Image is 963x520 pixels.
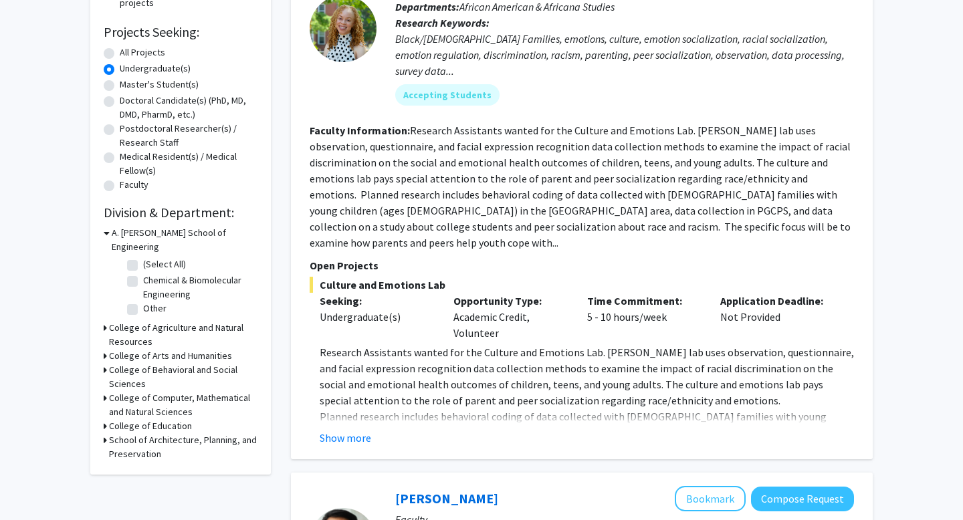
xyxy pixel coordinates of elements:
label: Postdoctoral Researcher(s) / Research Staff [120,122,257,150]
div: 5 - 10 hours/week [577,293,711,341]
p: Open Projects [310,257,854,273]
label: Medical Resident(s) / Medical Fellow(s) [120,150,257,178]
fg-read-more: Research Assistants wanted for the Culture and Emotions Lab. [PERSON_NAME] lab uses observation, ... [310,124,851,249]
p: Time Commitment: [587,293,701,309]
div: Academic Credit, Volunteer [443,293,577,341]
h2: Projects Seeking: [104,24,257,40]
h3: College of Education [109,419,192,433]
h3: College of Arts and Humanities [109,349,232,363]
div: Not Provided [710,293,844,341]
label: All Projects [120,45,165,59]
button: Add Ning Zeng to Bookmarks [675,486,746,511]
p: Research Assistants wanted for the Culture and Emotions Lab. [PERSON_NAME] lab uses observation, ... [320,344,854,408]
h3: College of Agriculture and Natural Resources [109,321,257,349]
p: Opportunity Type: [453,293,567,309]
b: Research Keywords: [395,16,490,29]
div: Undergraduate(s) [320,309,433,325]
span: Culture and Emotions Lab [310,277,854,293]
iframe: Chat [10,460,57,510]
p: Application Deadline: [720,293,834,309]
h2: Division & Department: [104,205,257,221]
a: [PERSON_NAME] [395,490,498,507]
h3: A. [PERSON_NAME] School of Engineering [112,226,257,254]
label: Other [143,301,167,315]
h3: College of Computer, Mathematical and Natural Sciences [109,391,257,419]
h3: College of Behavioral and Social Sciences [109,363,257,391]
p: Planned research includes behavioral coding of data collected with [DEMOGRAPHIC_DATA] families wi... [320,408,854,489]
div: Black/[DEMOGRAPHIC_DATA] Families, emotions, culture, emotion socialization, racial socialization... [395,31,854,79]
label: Doctoral Candidate(s) (PhD, MD, DMD, PharmD, etc.) [120,94,257,122]
label: (Select All) [143,257,186,271]
h3: School of Architecture, Planning, and Preservation [109,433,257,461]
label: Chemical & Biomolecular Engineering [143,273,254,301]
b: Faculty Information: [310,124,410,137]
p: Seeking: [320,293,433,309]
mat-chip: Accepting Students [395,84,500,106]
label: Faculty [120,178,148,192]
button: Show more [320,430,371,446]
label: Master's Student(s) [120,78,199,92]
label: Undergraduate(s) [120,61,191,76]
button: Compose Request to Ning Zeng [751,487,854,511]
